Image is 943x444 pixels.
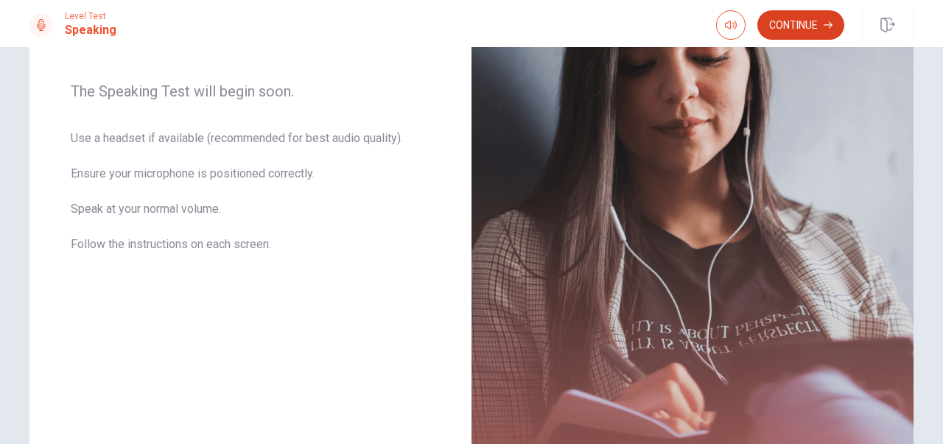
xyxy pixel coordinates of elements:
[71,130,430,271] span: Use a headset if available (recommended for best audio quality). Ensure your microphone is positi...
[65,21,116,39] h1: Speaking
[757,10,844,40] button: Continue
[65,11,116,21] span: Level Test
[71,82,430,100] span: The Speaking Test will begin soon.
